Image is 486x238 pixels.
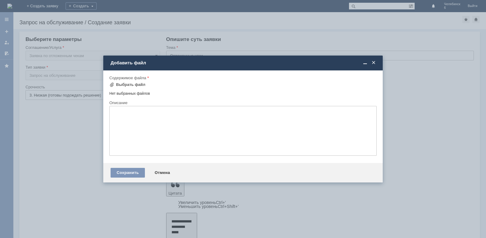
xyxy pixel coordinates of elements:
[109,101,375,105] div: Описание
[109,89,377,96] div: Нет выбранных файлов
[362,60,368,66] span: Свернуть (Ctrl + M)
[2,2,89,17] div: [PERSON_NAME]/Добрый вечер. Удалите пожалуйста отложенные чеки. [GEOGRAPHIC_DATA].
[116,82,145,87] div: Выбрать файл
[371,60,377,66] span: Закрыть
[109,76,375,80] div: Содержимое файла
[111,60,377,66] div: Добавить файл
